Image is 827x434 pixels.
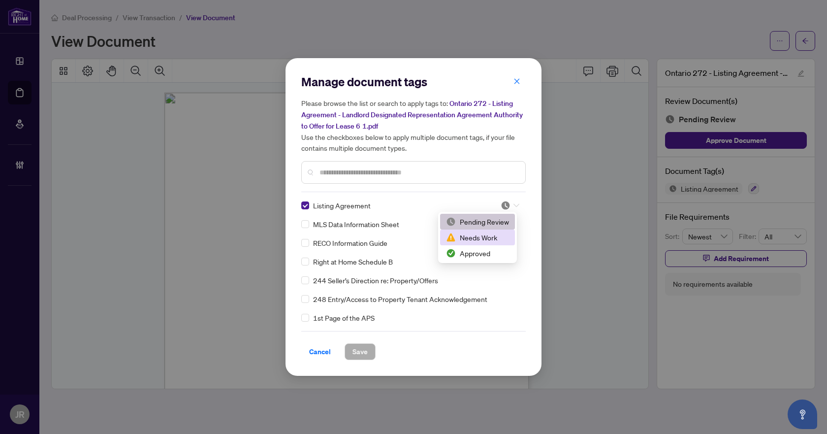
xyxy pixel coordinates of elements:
button: Open asap [788,400,817,429]
h5: Please browse the list or search to apply tags to: Use the checkboxes below to apply multiple doc... [301,98,526,153]
button: Save [345,343,376,360]
img: status [501,200,510,210]
span: 1st Page of the APS [313,312,375,323]
span: Right at Home Schedule B [313,256,393,267]
img: status [446,233,456,242]
span: Ontario 272 - Listing Agreement - Landlord Designated Representation Agreement Authority to Offer... [301,99,523,131]
span: RECO Information Guide [313,237,387,248]
span: Listing Agreement [313,200,371,211]
div: Approved [440,245,515,261]
div: Pending Review [440,214,515,230]
span: 244 Seller’s Direction re: Property/Offers [313,275,438,286]
span: Pending Review [501,200,519,210]
span: close [513,78,520,85]
span: 248 Entry/Access to Property Tenant Acknowledgement [313,294,487,304]
div: Pending Review [446,216,509,227]
div: Needs Work [440,230,515,245]
img: status [446,248,456,258]
h2: Manage document tags [301,74,526,90]
img: status [446,217,456,227]
div: Needs Work [446,232,509,243]
button: Cancel [301,343,339,360]
span: Cancel [309,344,331,360]
span: MLS Data Information Sheet [313,219,399,230]
div: Approved [446,248,509,259]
